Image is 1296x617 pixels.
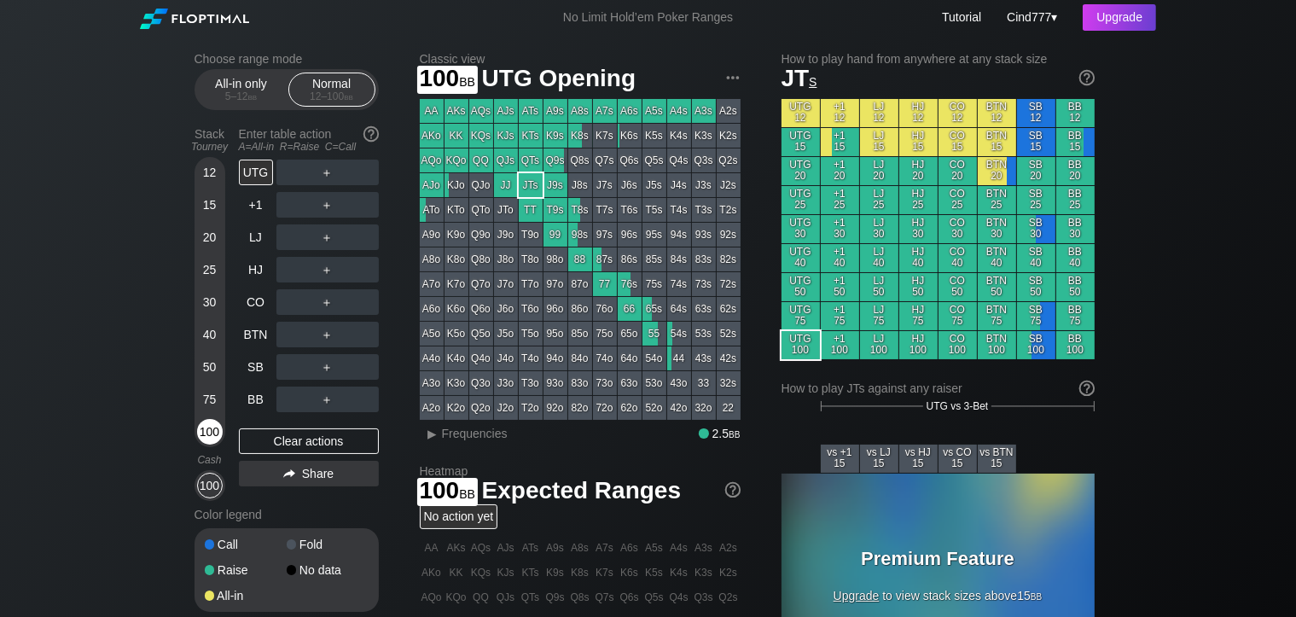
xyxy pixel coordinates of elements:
div: T6s [618,198,642,222]
div: 52s [717,322,741,346]
div: BB 20 [1056,157,1095,185]
div: Q7o [469,272,493,296]
div: CO 30 [939,215,977,243]
div: J2s [717,173,741,197]
img: help.32db89a4.svg [724,480,742,499]
div: SB [239,354,273,380]
div: HJ 75 [899,302,938,330]
div: Upgrade [1083,4,1156,31]
div: Q8s [568,148,592,172]
div: AQs [469,99,493,123]
div: AKo [420,124,444,148]
div: 86s [618,247,642,271]
div: K9o [445,223,468,247]
div: 98o [543,247,567,271]
div: ＋ [276,192,379,218]
div: Q4s [667,148,691,172]
div: Stack [188,120,232,160]
div: Q6o [469,297,493,321]
span: bb [459,71,475,90]
div: Call [205,538,287,550]
div: 54s [667,322,691,346]
div: A3o [420,371,444,395]
div: All-in [205,590,287,602]
span: Cind777 [1007,10,1051,24]
div: QJo [469,173,493,197]
div: 93s [692,223,716,247]
div: +1 20 [821,157,859,185]
div: UTG 50 [782,273,820,301]
div: K2s [717,124,741,148]
div: BTN 40 [978,244,1016,272]
div: Normal [293,73,371,106]
img: share.864f2f62.svg [283,469,295,479]
div: ▾ [1003,8,1060,26]
div: AA [420,99,444,123]
div: SB 20 [1017,157,1055,185]
div: JTo [494,198,518,222]
div: +1 25 [821,186,859,214]
div: +1 [239,192,273,218]
div: K3s [692,124,716,148]
div: J4o [494,346,518,370]
div: BTN 12 [978,99,1016,127]
h2: Classic view [420,52,741,66]
div: J6o [494,297,518,321]
div: J9o [494,223,518,247]
div: KTs [519,124,543,148]
div: SB 30 [1017,215,1055,243]
div: A4s [667,99,691,123]
div: 76o [593,297,617,321]
div: J8s [568,173,592,197]
div: 73o [593,371,617,395]
div: CO 12 [939,99,977,127]
div: A9s [543,99,567,123]
div: 43s [692,346,716,370]
div: LJ 100 [860,331,898,359]
div: How to play JTs against any raiser [782,381,1095,395]
span: JT [782,65,817,91]
div: BB 100 [1056,331,1095,359]
div: J7s [593,173,617,197]
div: T3s [692,198,716,222]
div: AJo [420,173,444,197]
div: BTN 20 [978,157,1016,185]
div: T5o [519,322,543,346]
div: 77 [593,272,617,296]
div: T7s [593,198,617,222]
div: A2o [420,396,444,420]
div: 62s [717,297,741,321]
div: 82s [717,247,741,271]
div: UTG 75 [782,302,820,330]
div: Tourney [188,141,232,153]
div: J5s [642,173,666,197]
div: No data [287,564,369,576]
div: 92o [543,396,567,420]
div: 42s [717,346,741,370]
div: +1 30 [821,215,859,243]
div: 25 [197,257,223,282]
div: LJ 50 [860,273,898,301]
div: ATs [519,99,543,123]
div: K8s [568,124,592,148]
div: A=All-in R=Raise C=Call [239,141,379,153]
div: 54o [642,346,666,370]
div: T3o [519,371,543,395]
div: 20 [197,224,223,250]
div: T4s [667,198,691,222]
div: UTG 40 [782,244,820,272]
div: 99 [543,223,567,247]
div: QTs [519,148,543,172]
div: HJ 100 [899,331,938,359]
div: T4o [519,346,543,370]
div: KQs [469,124,493,148]
span: bb [344,90,353,102]
div: LJ 25 [860,186,898,214]
div: 50 [197,354,223,380]
div: ATo [420,198,444,222]
div: BB 75 [1056,302,1095,330]
div: Q5o [469,322,493,346]
div: A8o [420,247,444,271]
img: ellipsis.fd386fe8.svg [724,68,742,87]
div: Q2s [717,148,741,172]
